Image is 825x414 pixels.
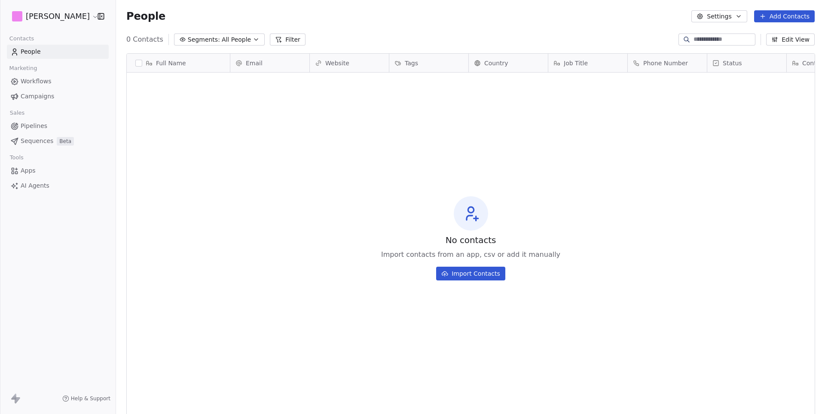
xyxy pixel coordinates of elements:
[21,92,54,101] span: Campaigns
[188,35,220,44] span: Segments:
[436,263,505,280] a: Import Contacts
[446,234,496,246] span: No contacts
[6,32,38,45] span: Contacts
[7,164,109,178] a: Apps
[691,10,747,22] button: Settings
[57,137,74,146] span: Beta
[7,119,109,133] a: Pipelines
[405,59,418,67] span: Tags
[469,54,548,72] div: Country
[71,395,110,402] span: Help & Support
[7,179,109,193] a: AI Agents
[7,89,109,103] a: Campaigns
[21,47,41,56] span: People
[723,59,742,67] span: Status
[21,166,36,175] span: Apps
[389,54,468,72] div: Tags
[62,395,110,402] a: Help & Support
[126,34,163,45] span: 0 Contacts
[548,54,627,72] div: Job Title
[21,122,47,131] span: Pipelines
[7,74,109,88] a: Workflows
[766,33,815,46] button: Edit View
[10,9,92,24] button: [PERSON_NAME]
[7,134,109,148] a: SequencesBeta
[246,59,263,67] span: Email
[127,54,230,72] div: Full Name
[230,54,309,72] div: Email
[6,107,28,119] span: Sales
[325,59,349,67] span: Website
[6,151,27,164] span: Tools
[21,77,52,86] span: Workflows
[628,54,707,72] div: Phone Number
[21,181,49,190] span: AI Agents
[126,10,165,23] span: People
[310,54,389,72] div: Website
[436,267,505,280] button: Import Contacts
[26,11,90,22] span: [PERSON_NAME]
[127,73,230,397] div: grid
[21,137,53,146] span: Sequences
[643,59,688,67] span: Phone Number
[222,35,251,44] span: All People
[707,54,786,72] div: Status
[156,59,186,67] span: Full Name
[7,45,109,59] a: People
[484,59,508,67] span: Country
[564,59,588,67] span: Job Title
[381,250,560,260] span: Import contacts from an app, csv or add it manually
[270,33,306,46] button: Filter
[754,10,815,22] button: Add Contacts
[6,62,41,75] span: Marketing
